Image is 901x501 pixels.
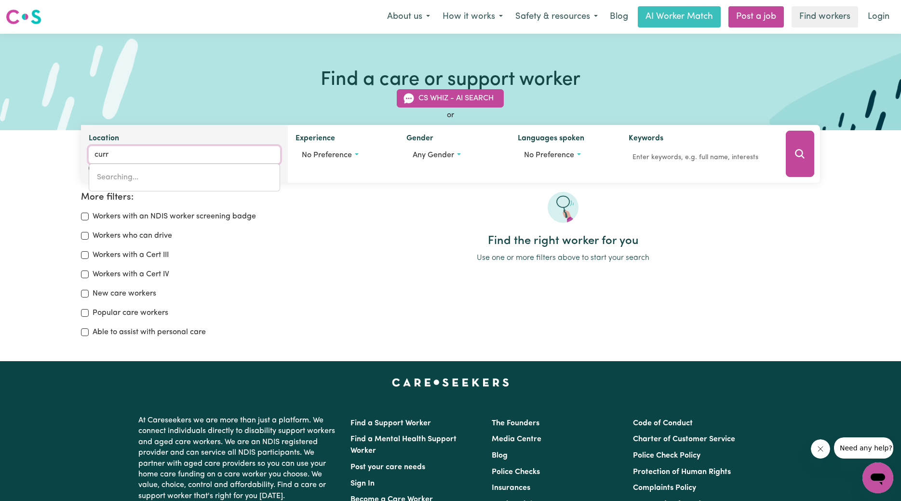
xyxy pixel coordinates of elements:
[81,192,295,203] h2: More filters:
[633,435,735,443] a: Charter of Customer Service
[93,307,168,319] label: Popular care workers
[509,7,604,27] button: Safety & resources
[350,435,457,455] a: Find a Mental Health Support Worker
[638,6,721,27] a: AI Worker Match
[629,133,663,146] label: Keywords
[306,234,820,248] h2: Find the right worker for you
[350,480,375,487] a: Sign In
[296,146,391,164] button: Worker experience options
[862,462,893,493] iframe: Button to launch messaging window
[524,151,574,159] span: No preference
[392,379,509,386] a: Careseekers home page
[406,146,502,164] button: Worker gender preference
[492,420,539,427] a: The Founders
[492,452,508,460] a: Blog
[518,133,584,146] label: Languages spoken
[633,484,696,492] a: Complaints Policy
[633,468,731,476] a: Protection of Human Rights
[381,7,436,27] button: About us
[397,89,504,108] button: CS Whiz - AI Search
[350,420,431,427] a: Find a Support Worker
[306,252,820,264] p: Use one or more filters above to start your search
[834,437,893,459] iframe: Message from company
[436,7,509,27] button: How it works
[518,146,613,164] button: Worker language preferences
[811,439,830,459] iframe: Close message
[89,133,119,146] label: Location
[792,6,858,27] a: Find workers
[604,6,634,27] a: Blog
[728,6,784,27] a: Post a job
[633,452,700,460] a: Police Check Policy
[81,109,820,121] div: or
[93,211,256,222] label: Workers with an NDIS worker screening badge
[413,151,454,159] span: Any gender
[93,230,172,242] label: Workers who can drive
[321,68,580,92] h1: Find a care or support worker
[629,150,772,165] input: Enter keywords, e.g. full name, interests
[492,484,530,492] a: Insurances
[492,435,541,443] a: Media Centre
[406,133,433,146] label: Gender
[862,6,895,27] a: Login
[89,146,280,163] input: Enter a suburb
[93,288,156,299] label: New care workers
[6,6,41,28] a: Careseekers logo
[492,468,540,476] a: Police Checks
[89,163,280,191] div: menu-options
[633,420,693,427] a: Code of Conduct
[93,326,206,338] label: Able to assist with personal care
[296,133,335,146] label: Experience
[786,131,815,177] button: Search
[350,463,425,471] a: Post your care needs
[302,151,352,159] span: No preference
[93,249,169,261] label: Workers with a Cert III
[6,8,41,26] img: Careseekers logo
[93,269,169,280] label: Workers with a Cert IV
